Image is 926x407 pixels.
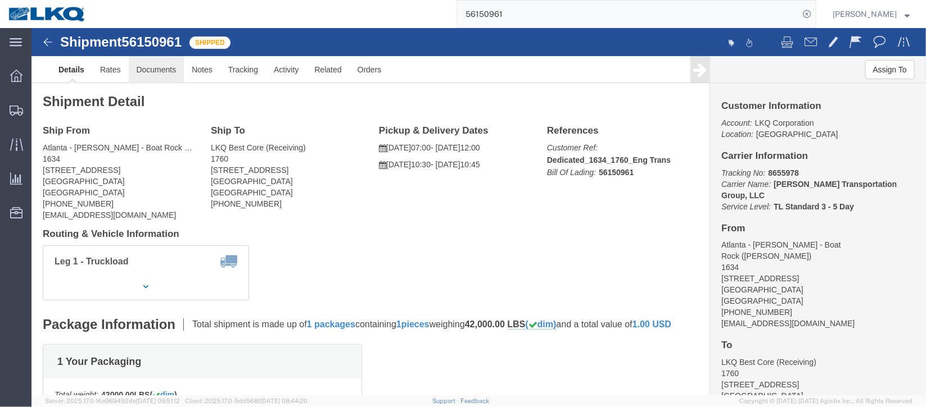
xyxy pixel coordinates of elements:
span: [DATE] 09:51:12 [136,397,180,404]
a: Feedback [460,397,489,404]
span: Copyright © [DATE]-[DATE] Agistix Inc., All Rights Reserved [739,396,913,406]
span: Client: 2025.17.0-5dd568f [185,397,308,404]
a: Support [432,397,460,404]
span: Christopher Sanchez [833,8,897,20]
iframe: FS Legacy Container [31,28,926,395]
span: Server: 2025.17.0-16a969492de [45,397,180,404]
img: logo [8,6,87,22]
input: Search for shipment number, reference number [457,1,799,28]
button: [PERSON_NAME] [832,7,910,21]
span: [DATE] 08:44:20 [260,397,308,404]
